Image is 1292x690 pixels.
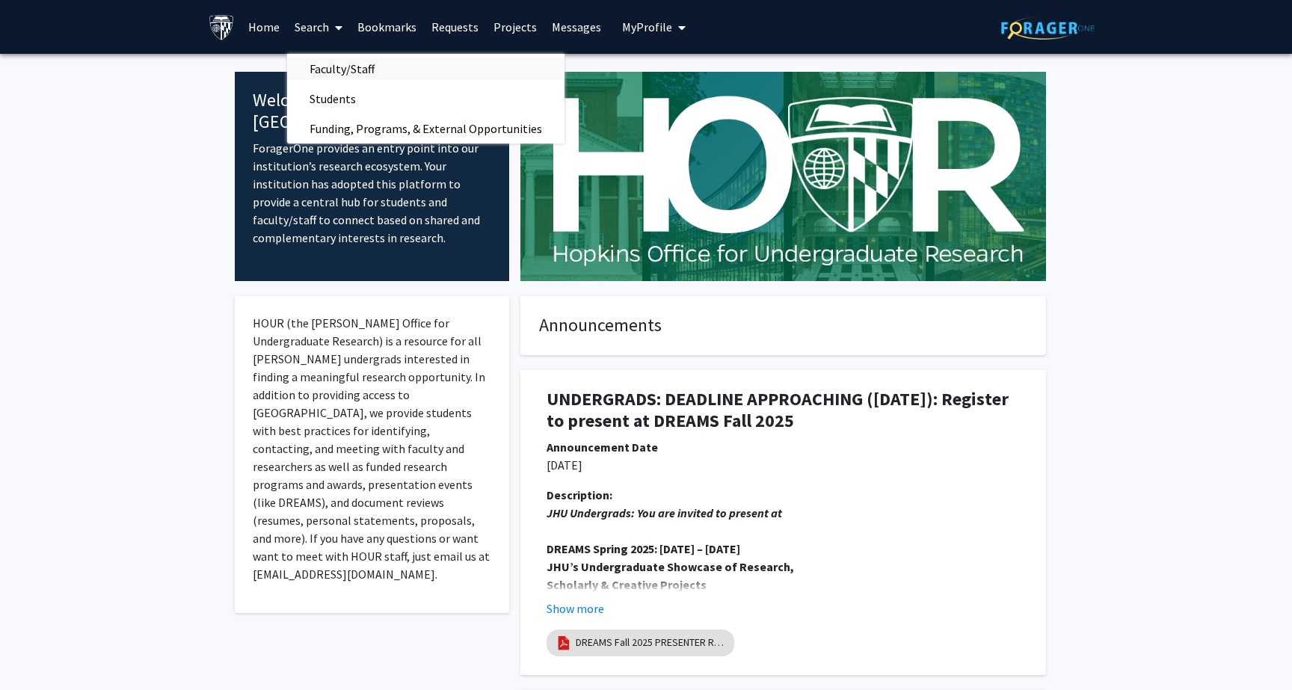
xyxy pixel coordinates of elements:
[544,1,609,53] a: Messages
[622,19,672,34] span: My Profile
[547,486,1020,504] div: Description:
[287,54,397,84] span: Faculty/Staff
[287,84,378,114] span: Students
[556,635,572,651] img: pdf_icon.png
[547,389,1020,432] h1: UNDERGRADS: DEADLINE APPROACHING ([DATE]): Register to present at DREAMS Fall 2025
[486,1,544,53] a: Projects
[547,559,794,574] strong: JHU’s Undergraduate Showcase of Research,
[241,1,287,53] a: Home
[287,1,350,53] a: Search
[287,58,565,80] a: Faculty/Staff
[1001,16,1095,40] img: ForagerOne Logo
[209,14,235,40] img: Johns Hopkins University Logo
[547,505,782,520] em: JHU Undergrads: You are invited to present at
[424,1,486,53] a: Requests
[287,87,565,110] a: Students
[547,577,707,592] strong: Scholarly & Creative Projects
[11,623,64,679] iframe: Chat
[539,315,1027,336] h4: Announcements
[547,438,1020,456] div: Announcement Date
[253,314,491,583] p: HOUR (the [PERSON_NAME] Office for Undergraduate Research) is a resource for all [PERSON_NAME] un...
[287,114,565,144] span: Funding, Programs, & External Opportunities
[520,72,1046,281] img: Cover Image
[547,456,1020,474] p: [DATE]
[287,117,565,140] a: Funding, Programs, & External Opportunities
[253,139,491,247] p: ForagerOne provides an entry point into our institution’s research ecosystem. Your institution ha...
[547,600,604,617] button: Show more
[253,90,491,133] h4: Welcome to [GEOGRAPHIC_DATA]
[547,541,740,556] strong: DREAMS Spring 2025: [DATE] – [DATE]
[576,635,725,650] a: DREAMS Fall 2025 PRESENTER Registration
[350,1,424,53] a: Bookmarks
